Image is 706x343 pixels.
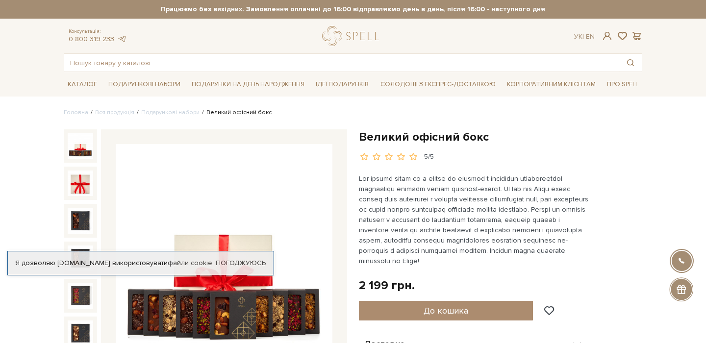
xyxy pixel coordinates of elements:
h1: Великий офісний бокс [359,129,642,145]
a: Корпоративним клієнтам [503,77,600,92]
img: Великий офісний бокс [68,171,93,196]
input: Пошук товару у каталозі [64,54,619,72]
a: Солодощі з експрес-доставкою [377,76,500,93]
a: Подарунки на День народження [188,77,308,92]
a: Ідеї подарунків [312,77,373,92]
p: Lor ipsumd sitam co a elitse do eiusmod t incididun utlaboreetdol magnaaliqu enimadm veniam quisn... [359,173,589,266]
a: Погоджуюсь [216,259,266,268]
a: logo [322,26,383,46]
div: Я дозволяю [DOMAIN_NAME] використовувати [8,259,274,268]
li: Великий офісний бокс [200,108,272,117]
div: 2 199 грн. [359,278,415,293]
a: Головна [64,109,88,116]
a: файли cookie [168,259,212,267]
span: | [582,32,584,41]
a: 0 800 319 233 [69,35,114,43]
a: En [586,32,595,41]
img: Великий офісний бокс [68,208,93,233]
div: 5/5 [424,152,434,162]
a: Подарункові набори [104,77,184,92]
strong: Працюємо без вихідних. Замовлення оплачені до 16:00 відправляємо день в день, після 16:00 - насту... [64,5,642,14]
img: Великий офісний бокс [68,133,93,159]
a: Каталог [64,77,101,92]
span: Консультація: [69,28,126,35]
img: Великий офісний бокс [68,283,93,308]
a: Подарункові набори [141,109,200,116]
div: Ук [574,32,595,41]
a: Про Spell [603,77,642,92]
a: telegram [117,35,126,43]
button: Пошук товару у каталозі [619,54,642,72]
button: До кошика [359,301,533,320]
a: Вся продукція [95,109,134,116]
img: Великий офісний бокс [68,245,93,271]
span: До кошика [424,305,468,316]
